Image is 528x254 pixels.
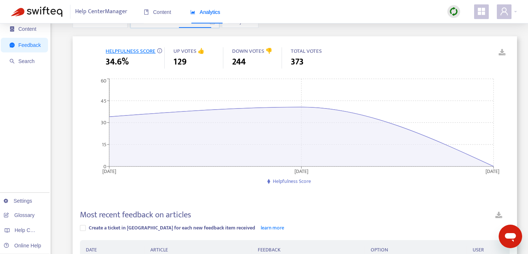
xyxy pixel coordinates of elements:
span: book [144,10,149,15]
span: search [10,59,15,64]
span: 34.6% [106,55,129,69]
tspan: [DATE] [102,167,116,175]
a: Settings [4,198,32,204]
span: Feedback [18,42,41,48]
span: HELPFULNESS SCORE [106,47,155,56]
span: TOTAL VOTES [291,47,322,56]
span: UP VOTES 👍 [173,47,205,56]
span: Help Center Manager [75,5,127,19]
span: 244 [232,55,246,69]
span: area-chart [190,10,195,15]
tspan: 60 [101,77,106,85]
tspan: [DATE] [486,167,500,175]
span: Analytics [190,9,220,15]
img: Swifteq [11,7,62,17]
span: Search [18,58,34,64]
a: learn more [261,224,284,232]
span: user [500,7,509,16]
h4: Most recent feedback on articles [80,210,191,220]
span: container [10,26,15,32]
span: Help Centers [15,227,45,233]
span: 373 [291,55,304,69]
a: Glossary [4,212,34,218]
span: 129 [173,55,187,69]
tspan: 45 [101,96,106,105]
span: message [10,43,15,48]
span: + Add filter [271,18,296,26]
tspan: [DATE] [294,167,308,175]
tspan: 30 [101,118,106,127]
span: appstore [477,7,486,16]
img: sync.dc5367851b00ba804db3.png [449,7,458,16]
tspan: 0 [103,162,106,170]
span: Content [18,26,36,32]
span: Helpfulness Score [273,177,311,185]
span: Content [144,9,171,15]
span: Create a ticket in [GEOGRAPHIC_DATA] for each new feedback item received [89,224,255,232]
a: Online Help [4,243,41,249]
span: DOWN VOTES 👎 [232,47,272,56]
tspan: 15 [102,140,106,149]
iframe: Przycisk umożliwiający otwarcie okna komunikatora [499,225,522,248]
